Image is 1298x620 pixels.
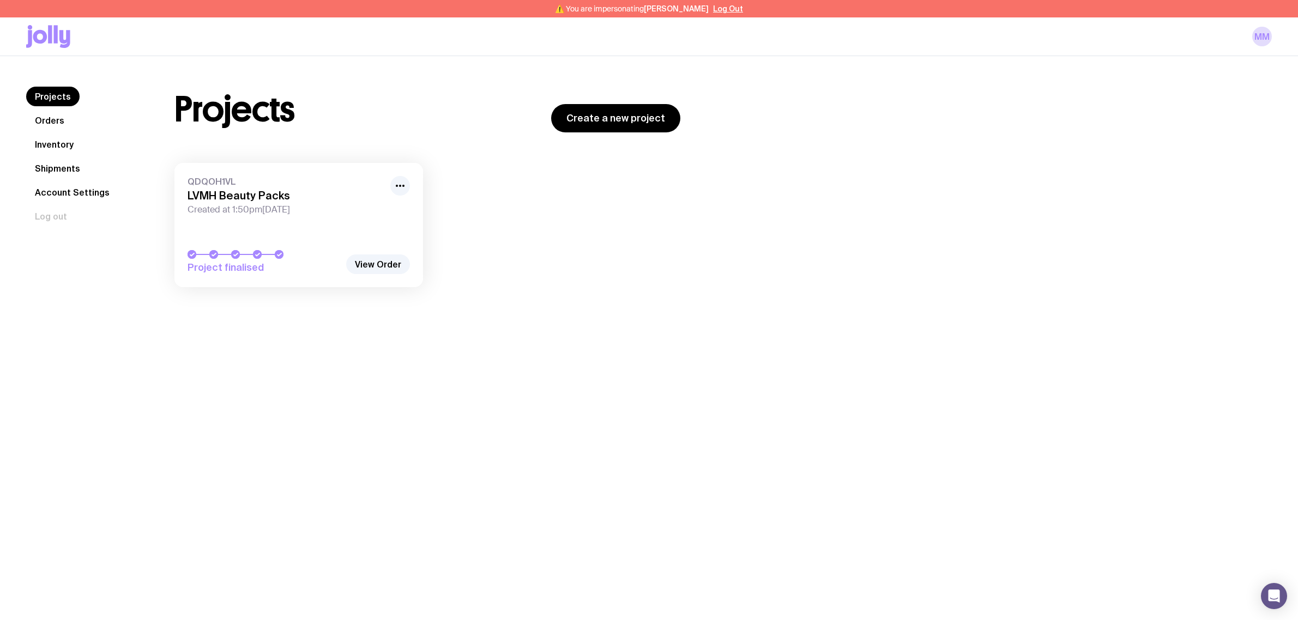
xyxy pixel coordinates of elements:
[188,176,384,187] span: QDQOH1VL
[188,189,384,202] h3: LVMH Beauty Packs
[346,254,410,274] a: View Order
[644,4,709,13] span: [PERSON_NAME]
[26,135,82,154] a: Inventory
[26,111,73,130] a: Orders
[26,87,80,106] a: Projects
[26,206,76,226] button: Log out
[188,261,340,274] span: Project finalised
[555,4,709,13] span: ⚠️ You are impersonating
[174,163,423,287] a: QDQOH1VLLVMH Beauty PacksCreated at 1:50pm[DATE]Project finalised
[26,159,89,178] a: Shipments
[188,204,384,215] span: Created at 1:50pm[DATE]
[174,92,295,127] h1: Projects
[1261,583,1287,609] div: Open Intercom Messenger
[713,4,743,13] button: Log Out
[1252,27,1272,46] a: MM
[26,183,118,202] a: Account Settings
[551,104,680,132] a: Create a new project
